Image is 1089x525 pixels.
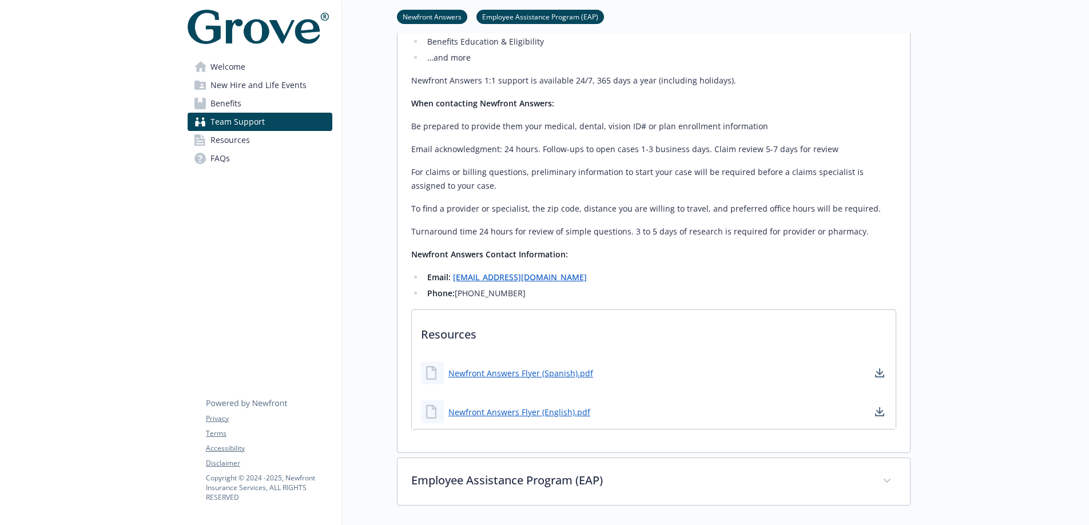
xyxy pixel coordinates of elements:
p: For claims or billing questions, preliminary information to start your case will be required befo... [411,165,896,193]
p: Turnaround time 24 hours for review of simple questions. 3 to 5 days of research is required for ... [411,225,896,238]
a: Privacy [206,413,332,424]
span: Team Support [210,113,265,131]
li: …and more [424,51,896,65]
p: Resources [412,310,896,352]
div: Employee Assistance Program (EAP) [398,458,910,505]
p: To find a provider or specialist, the zip code, distance you are willing to travel, and preferred... [411,202,896,216]
a: Newfront Answers [397,11,467,22]
p: Employee Assistance Program (EAP) [411,472,869,489]
a: New Hire and Life Events [188,76,332,94]
p: Newfront Answers 1:1 support is available 24/7, 365 days a year (including holidays). [411,74,896,87]
li: [PHONE_NUMBER] [424,287,896,300]
span: FAQs [210,149,230,168]
a: [EMAIL_ADDRESS][DOMAIN_NAME] [453,272,587,283]
strong: Phone: [427,288,455,299]
strong: Newfront Answers Contact Information: [411,249,568,260]
a: Benefits [188,94,332,113]
a: Resources [188,131,332,149]
p: Copyright © 2024 - 2025 , Newfront Insurance Services, ALL RIGHTS RESERVED [206,473,332,502]
li: Benefits Education & Eligibility [424,35,896,49]
a: Team Support [188,113,332,131]
a: FAQs [188,149,332,168]
span: Welcome [210,58,245,76]
a: Newfront Answers Flyer (English).pdf [448,406,590,418]
a: Employee Assistance Program (EAP) [476,11,604,22]
a: Disclaimer [206,458,332,468]
span: Benefits [210,94,241,113]
a: Accessibility [206,443,332,454]
a: download document [873,405,887,419]
span: New Hire and Life Events [210,76,307,94]
a: Welcome [188,58,332,76]
strong: When contacting Newfront Answers: [411,98,554,109]
a: Terms [206,428,332,439]
strong: Email: [427,272,451,283]
a: Newfront Answers Flyer (Spanish).pdf [448,367,593,379]
a: download document [873,366,887,380]
span: Resources [210,131,250,149]
p: Email acknowledgment: 24 hours. Follow-ups to open cases 1-3 business days. Claim review 5-7 days... [411,142,896,156]
p: Be prepared to provide them your medical, dental, vision ID# or plan enrollment information [411,120,896,133]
